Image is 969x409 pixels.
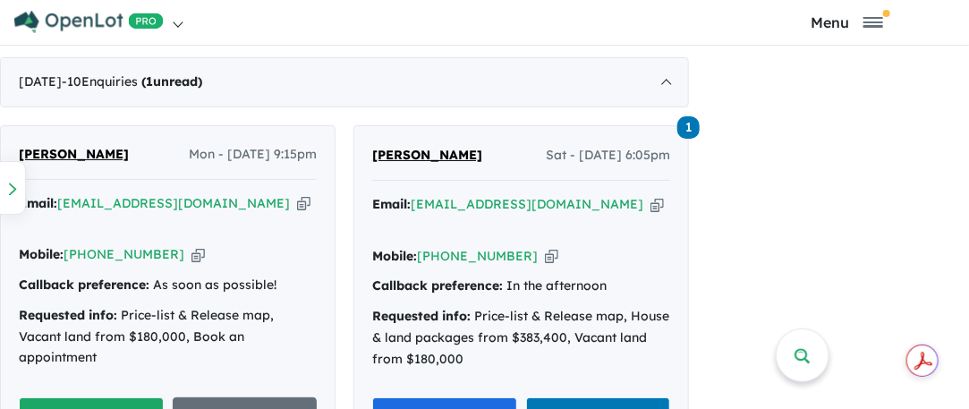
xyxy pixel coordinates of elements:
button: Copy [191,245,205,264]
span: [PERSON_NAME] [372,147,482,163]
div: In the afternoon [372,276,670,297]
span: - 10 Enquir ies [62,73,202,89]
a: [PERSON_NAME] [19,144,129,166]
strong: ( unread) [141,73,202,89]
a: 1 [677,115,700,139]
strong: Email: [19,195,57,211]
strong: Requested info: [19,307,117,323]
button: Copy [650,195,664,214]
span: Mon - [DATE] 9:15pm [189,144,317,166]
strong: Callback preference: [372,277,503,294]
span: 1 [146,73,153,89]
strong: Mobile: [372,248,417,264]
button: Toggle navigation [729,13,965,30]
span: Sat - [DATE] 6:05pm [546,145,670,166]
span: 1 [677,116,700,139]
div: Price-list & Release map, Vacant land from $180,000, Book an appointment [19,305,317,369]
a: [EMAIL_ADDRESS][DOMAIN_NAME] [411,196,643,212]
button: Copy [545,247,558,266]
strong: Callback preference: [19,277,149,293]
a: [PERSON_NAME] [372,145,482,166]
strong: Requested info: [372,308,471,324]
button: Copy [297,194,310,213]
a: [PHONE_NUMBER] [64,246,184,262]
div: Price-list & Release map, House & land packages from $383,400, Vacant land from $180,000 [372,306,670,370]
a: [PHONE_NUMBER] [417,248,538,264]
strong: Mobile: [19,246,64,262]
div: As soon as possible! [19,275,317,296]
strong: Email: [372,196,411,212]
img: Openlot PRO Logo White [14,11,164,33]
span: [PERSON_NAME] [19,146,129,162]
a: [EMAIL_ADDRESS][DOMAIN_NAME] [57,195,290,211]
